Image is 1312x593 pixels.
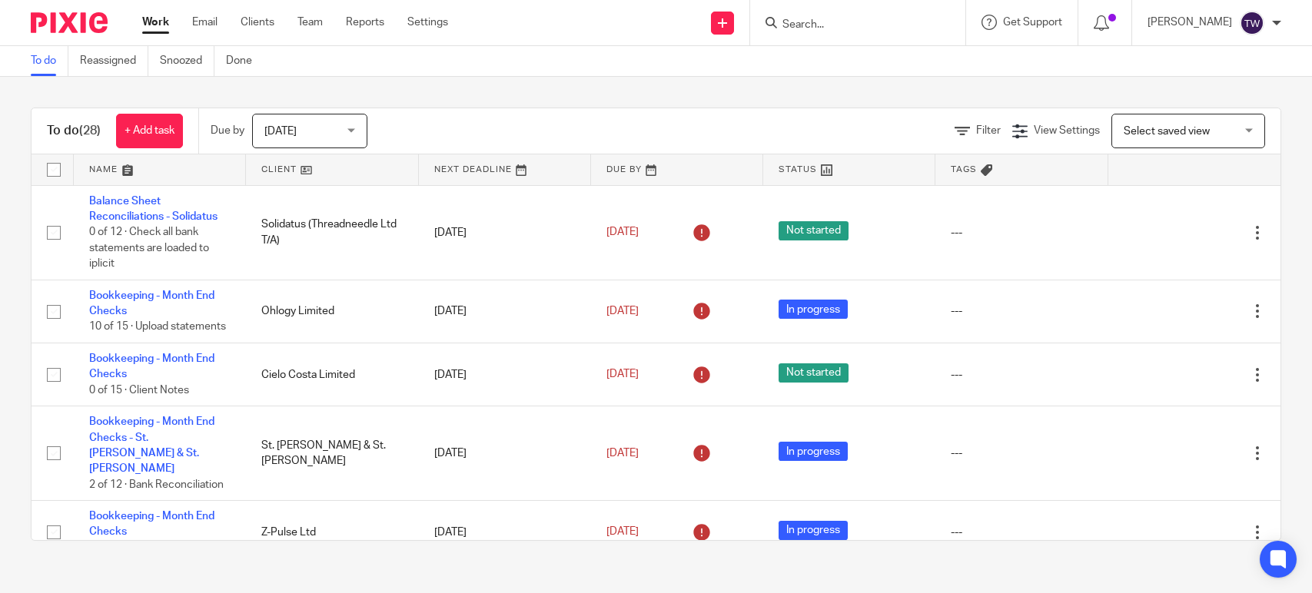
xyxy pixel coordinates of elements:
span: Get Support [1003,17,1062,28]
span: Select saved view [1124,126,1210,137]
div: --- [951,303,1092,319]
span: 2 of 12 · Bank Reconciliation [89,479,224,490]
td: [DATE] [419,501,591,564]
a: Snoozed [160,46,214,76]
span: In progress [779,521,848,540]
span: Not started [779,221,849,240]
span: In progress [779,442,848,461]
span: Tags [951,165,977,174]
div: --- [951,225,1092,240]
a: Bookkeeping - Month End Checks [89,290,214,316]
div: --- [951,446,1092,461]
td: Ohlogy Limited [246,280,418,343]
span: 10 of 15 · Upload statements [89,322,226,333]
a: Bookkeeping - Month End Checks [89,511,214,537]
a: Bookkeeping - Month End Checks [89,353,214,379]
span: [DATE] [606,306,639,316]
img: Pixie [31,12,108,33]
span: View Settings [1034,125,1100,136]
span: [DATE] [264,126,297,137]
td: St. [PERSON_NAME] & St. [PERSON_NAME] [246,406,418,501]
a: Bookkeeping - Month End Checks - St. [PERSON_NAME] & St. [PERSON_NAME] [89,416,214,474]
span: [DATE] [606,369,639,379]
a: Email [192,15,218,30]
a: Reassigned [80,46,148,76]
span: Filter [976,125,1001,136]
span: (28) [79,124,101,137]
div: --- [951,367,1092,383]
span: [DATE] [606,527,639,538]
td: [DATE] [419,185,591,280]
span: 0 of 12 · Check all bank statements are loaded to iplicit [89,227,209,269]
a: Reports [346,15,384,30]
a: Balance Sheet Reconciliations - Solidatus [89,196,218,222]
span: Not started [779,363,849,383]
td: [DATE] [419,280,591,343]
a: + Add task [116,114,183,148]
a: Clients [241,15,274,30]
a: Settings [407,15,448,30]
a: Team [297,15,323,30]
h1: To do [47,123,101,139]
a: Work [142,15,169,30]
span: [DATE] [606,448,639,459]
a: Done [226,46,264,76]
td: Cielo Costa Limited [246,343,418,406]
span: [DATE] [606,227,639,237]
img: svg%3E [1240,11,1264,35]
div: --- [951,525,1092,540]
p: [PERSON_NAME] [1148,15,1232,30]
input: Search [781,18,919,32]
span: 0 of 15 · Client Notes [89,385,189,396]
td: [DATE] [419,406,591,501]
p: Due by [211,123,244,138]
td: Z-Pulse Ltd [246,501,418,564]
td: [DATE] [419,343,591,406]
td: Solidatus (Threadneedle Ltd T/A) [246,185,418,280]
a: To do [31,46,68,76]
span: In progress [779,300,848,319]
